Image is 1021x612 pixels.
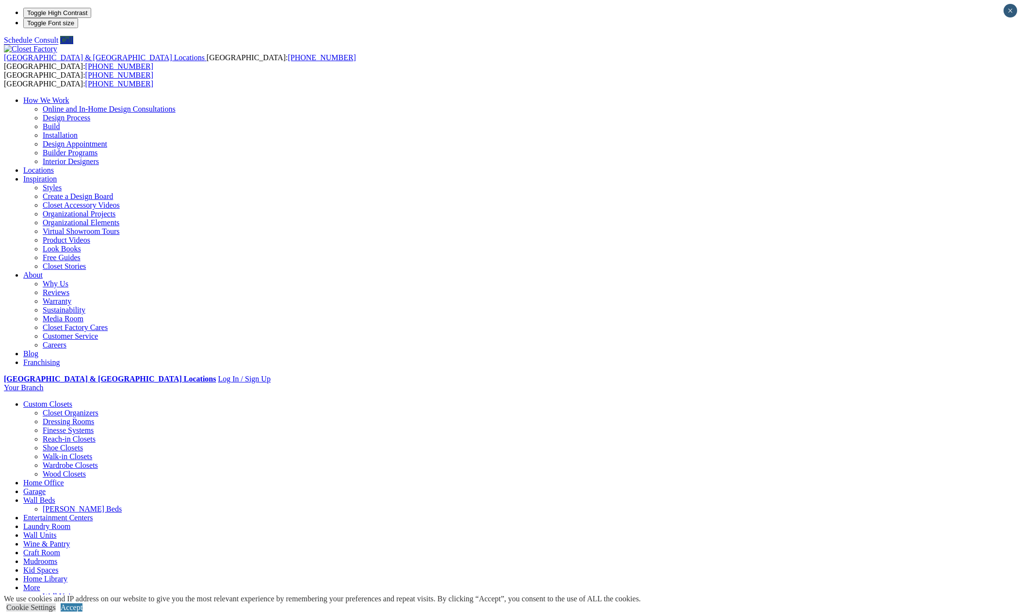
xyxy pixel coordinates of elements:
a: [PHONE_NUMBER] [85,62,153,70]
a: Franchising [23,358,60,366]
a: [PHONE_NUMBER] [85,80,153,88]
span: [GEOGRAPHIC_DATA] & [GEOGRAPHIC_DATA] Locations [4,53,205,62]
a: Locations [23,166,54,174]
a: Installation [43,131,78,139]
a: Laundry Room [23,522,70,530]
a: Schedule Consult [4,36,58,44]
div: We use cookies and IP address on our website to give you the most relevant experience by remember... [4,595,641,603]
a: Free Guides [43,253,81,262]
a: Design Process [43,114,90,122]
a: Shoe Closets [43,444,83,452]
a: Dressing Rooms [43,417,94,426]
a: Warranty [43,297,71,305]
a: Create a Design Board [43,192,113,200]
a: Wall Beds [23,496,55,504]
a: Online and In-Home Design Consultations [43,105,176,113]
a: Closet Factory Cares [43,323,108,331]
a: Styles [43,183,62,192]
a: Reach-in Closets [43,435,96,443]
a: Closet Accessory Videos [43,201,120,209]
a: Garage [23,487,46,496]
a: Blog [23,349,38,358]
a: Walk-in Closets [43,452,92,461]
a: Customer Service [43,332,98,340]
a: Finesse Systems [43,426,94,434]
a: [PERSON_NAME] Beds [43,505,122,513]
img: Closet Factory [4,45,57,53]
a: Reviews [43,288,69,297]
a: [GEOGRAPHIC_DATA] & [GEOGRAPHIC_DATA] Locations [4,375,216,383]
a: Interior Designers [43,157,99,165]
button: Toggle High Contrast [23,8,91,18]
a: Wood Closets [43,470,86,478]
a: Virtual Showroom Tours [43,227,120,235]
a: Design Appointment [43,140,107,148]
span: [GEOGRAPHIC_DATA]: [GEOGRAPHIC_DATA]: [4,53,356,70]
a: [GEOGRAPHIC_DATA] & [GEOGRAPHIC_DATA] Locations [4,53,207,62]
a: Your Branch [4,383,43,392]
a: Accept [61,603,82,612]
a: Closet Stories [43,262,86,270]
a: Mudrooms [23,557,57,565]
span: [GEOGRAPHIC_DATA]: [GEOGRAPHIC_DATA]: [4,71,153,88]
button: Toggle Font size [23,18,78,28]
button: Close [1004,4,1017,17]
a: Entertainment Centers [23,513,93,522]
a: About [23,271,43,279]
a: [PHONE_NUMBER] [288,53,356,62]
a: Look Books [43,245,81,253]
a: [PHONE_NUMBER] [85,71,153,79]
a: Media Room [43,314,83,323]
a: Sustainability [43,306,85,314]
a: Call [60,36,73,44]
a: Inspiration [23,175,57,183]
a: Organizational Projects [43,210,115,218]
a: Product Videos [43,236,90,244]
a: Build [43,122,60,131]
a: Kid Spaces [23,566,58,574]
a: Cookie Settings [6,603,56,612]
a: How We Work [23,96,69,104]
span: Toggle High Contrast [27,9,87,17]
a: Custom Closets [23,400,72,408]
a: More menu text will display only on big screen [23,583,40,592]
a: Wall Units [43,592,76,600]
span: Toggle Font size [27,19,74,27]
a: Wall Units [23,531,56,539]
a: Log In / Sign Up [218,375,270,383]
a: Wine & Pantry [23,540,70,548]
a: Builder Programs [43,149,97,157]
a: Wardrobe Closets [43,461,98,469]
a: Organizational Elements [43,218,119,227]
a: Craft Room [23,548,60,557]
a: Careers [43,341,66,349]
a: Home Office [23,479,64,487]
a: Closet Organizers [43,409,98,417]
a: Home Library [23,575,67,583]
a: Why Us [43,280,68,288]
